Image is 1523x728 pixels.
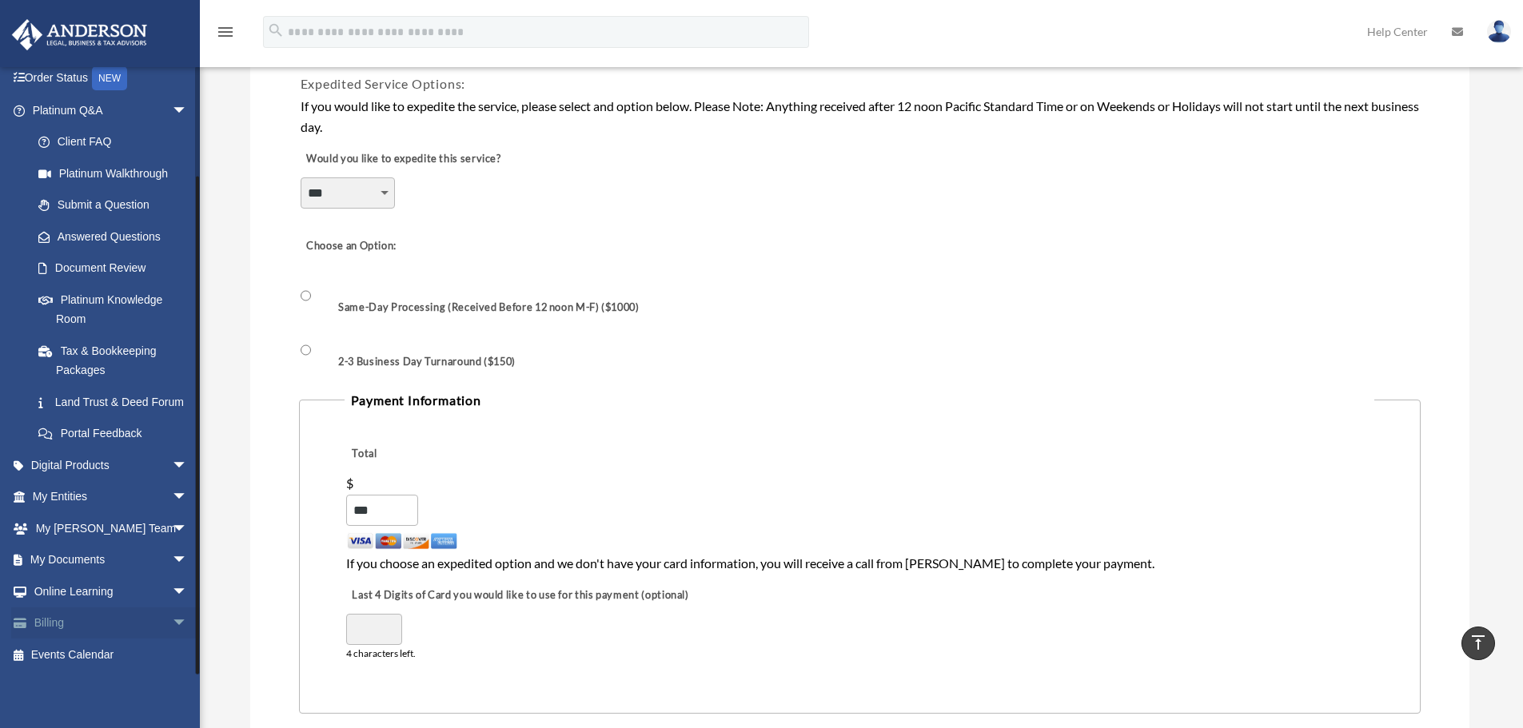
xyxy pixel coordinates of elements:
[22,335,212,386] a: Tax & Bookkeeping Packages
[346,645,416,662] div: 4 characters left.
[11,62,212,95] a: Order StatusNEW
[1461,627,1495,660] a: vertical_align_top
[1469,633,1488,652] i: vertical_align_top
[346,584,693,607] label: Last 4 Digits of Card you would like to use for this payment (optional)
[314,355,522,370] label: 2-3 Business Day Turnaround ($150)
[346,443,398,465] label: Total
[92,66,127,90] div: NEW
[22,126,212,158] a: Client FAQ
[11,449,212,481] a: Digital Productsarrow_drop_down
[11,94,212,126] a: Platinum Q&Aarrow_drop_down
[346,553,1373,574] div: If you choose an expedited option and we don't have your card information, you will receive a cal...
[346,532,458,551] img: Accepted Cards
[22,157,212,189] a: Platinum Walkthrough
[172,94,204,127] span: arrow_drop_down
[301,76,466,91] span: Expedited Service Options:
[11,481,212,513] a: My Entitiesarrow_drop_down
[172,575,204,608] span: arrow_drop_down
[11,638,212,670] a: Events Calendar
[172,481,204,514] span: arrow_drop_down
[301,96,1419,137] div: If you would like to expedite the service, please select and option below. Please Note: Anything ...
[172,607,204,640] span: arrow_drop_down
[172,449,204,482] span: arrow_drop_down
[11,607,212,639] a: Billingarrow_drop_down
[7,19,152,50] img: Anderson Advisors Platinum Portal
[301,235,460,257] label: Choose an Option:
[345,389,1375,412] legend: Payment Information
[1487,20,1511,43] img: User Pic
[11,512,212,544] a: My [PERSON_NAME] Teamarrow_drop_down
[216,22,235,42] i: menu
[22,284,212,335] a: Platinum Knowledge Room
[22,221,212,253] a: Answered Questions
[22,253,204,284] a: Document Review
[22,418,212,450] a: Portal Feedback
[346,475,357,491] div: $
[172,544,204,577] span: arrow_drop_down
[314,300,646,315] label: Same-Day Processing (Received Before 12 noon M-F) ($1000)
[11,575,212,607] a: Online Learningarrow_drop_down
[301,148,505,170] label: Would you like to expedite this service?
[267,22,285,39] i: search
[11,544,212,576] a: My Documentsarrow_drop_down
[22,189,212,221] a: Submit a Question
[22,386,212,418] a: Land Trust & Deed Forum
[172,512,204,545] span: arrow_drop_down
[216,28,235,42] a: menu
